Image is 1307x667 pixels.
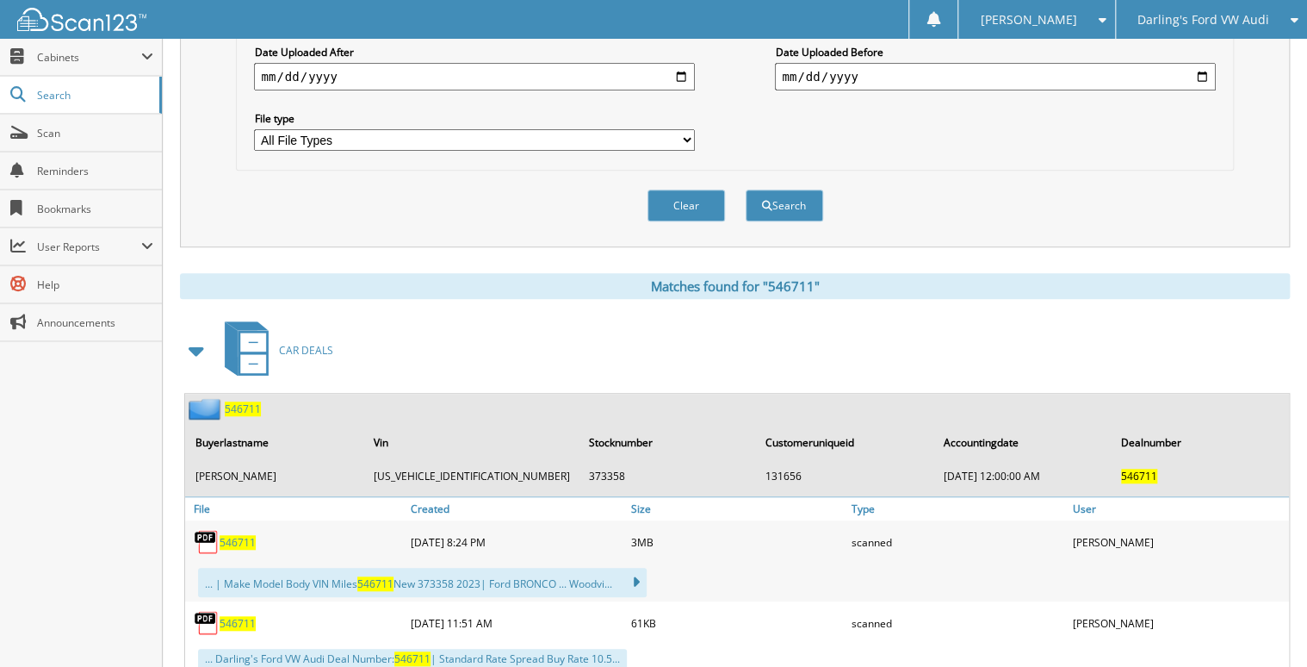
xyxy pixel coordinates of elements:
[746,190,823,221] button: Search
[17,8,146,31] img: scan123-logo-white.svg
[279,343,333,358] span: CAR DEALS
[37,50,141,65] span: Cabinets
[1069,606,1289,640] div: [PERSON_NAME]
[1121,469,1157,483] span: 546711
[194,529,220,555] img: PDF.png
[1069,497,1289,521] a: User
[37,240,141,254] span: User Reports
[37,315,153,330] span: Announcements
[935,462,1111,490] td: [DATE] 12:00:00 AM
[365,462,579,490] td: [US_VEHICLE_IDENTIFICATION_NUMBER]
[198,568,647,597] div: ... | Make Model Body VIN Miles New 373358 2023| Ford BRONCO ... Woodvi...
[37,164,153,178] span: Reminders
[37,88,151,103] span: Search
[185,497,406,521] a: File
[225,402,261,416] a: 546711
[980,15,1076,25] span: [PERSON_NAME]
[189,398,225,420] img: folder2.png
[365,425,579,460] th: Vin
[627,497,847,521] a: Size
[357,577,393,591] span: 546711
[254,63,694,90] input: start
[775,45,1215,59] label: Date Uploaded Before
[37,126,153,140] span: Scan
[254,111,694,126] label: File type
[847,525,1068,559] div: scanned
[220,535,256,550] a: 546711
[187,462,363,490] td: [PERSON_NAME]
[627,525,847,559] div: 3MB
[757,425,933,460] th: Customeruniqueid
[406,606,626,640] div: [DATE] 11:51 AM
[187,425,363,460] th: Buyerlastname
[580,462,755,490] td: 373358
[37,202,153,216] span: Bookmarks
[1069,525,1289,559] div: [PERSON_NAME]
[37,277,153,292] span: Help
[254,45,694,59] label: Date Uploaded After
[406,525,626,559] div: [DATE] 8:24 PM
[847,606,1068,640] div: scanned
[757,462,933,490] td: 131656
[627,606,847,640] div: 61KB
[194,610,220,636] img: PDF.png
[180,273,1290,299] div: Matches found for "546711"
[935,425,1111,460] th: Accountingdate
[1137,15,1269,25] span: Darling's Ford VW Audi
[847,497,1068,521] a: Type
[406,497,626,521] a: Created
[580,425,755,460] th: Stocknumber
[1112,425,1287,460] th: Dealnumber
[775,63,1215,90] input: end
[214,316,333,384] a: CAR DEALS
[647,190,725,221] button: Clear
[220,616,256,631] a: 546711
[394,651,431,666] span: 546711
